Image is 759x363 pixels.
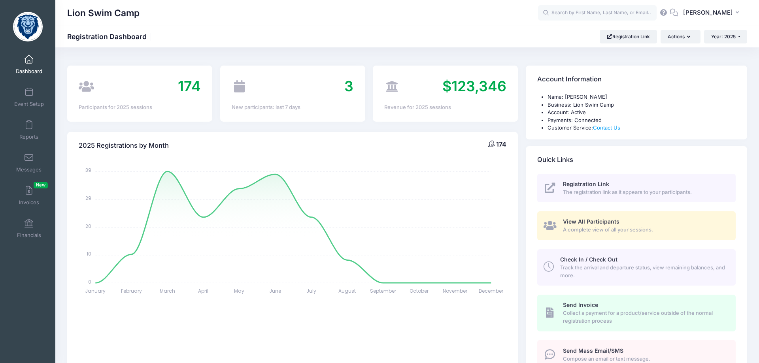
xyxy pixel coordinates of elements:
tspan: September [370,288,397,294]
tspan: June [270,288,281,294]
span: Send Mass Email/SMS [563,347,623,354]
span: A complete view of all your sessions. [563,226,727,234]
a: Financials [10,214,48,242]
input: Search by First Name, Last Name, or Email... [538,5,657,21]
tspan: 20 [86,222,92,229]
tspan: February [121,288,142,294]
h1: Lion Swim Camp [67,4,140,22]
button: Year: 2025 [704,30,747,43]
h4: Quick Links [537,149,573,171]
img: Lion Swim Camp [13,12,43,41]
a: Check In / Check Out Track the arrival and departure status, view remaining balances, and more. [537,249,736,286]
span: Year: 2025 [711,34,736,39]
tspan: 10 [87,250,92,257]
span: Reports [19,134,38,140]
h4: 2025 Registrations by Month [79,134,169,157]
span: 174 [496,140,506,148]
tspan: August [339,288,356,294]
h4: Account Information [537,68,602,91]
span: Collect a payment for a product/service outside of the normal registration process [563,309,727,325]
h1: Registration Dashboard [67,32,153,41]
a: View All Participants A complete view of all your sessions. [537,211,736,240]
span: Invoices [19,199,39,206]
li: Customer Service: [548,124,736,132]
span: 174 [178,77,201,95]
button: [PERSON_NAME] [678,4,747,22]
span: Check In / Check Out [560,256,617,263]
li: Name: [PERSON_NAME] [548,93,736,101]
span: Send Invoice [563,301,598,308]
tspan: 39 [86,167,92,173]
span: 3 [344,77,353,95]
span: The registration link as it appears to your participants. [563,188,727,196]
tspan: December [479,288,504,294]
tspan: May [234,288,245,294]
tspan: November [443,288,468,294]
span: Dashboard [16,68,42,75]
span: Track the arrival and departure status, view remaining balances, and more. [560,264,727,279]
div: Revenue for 2025 sessions [384,103,506,111]
span: Event Setup [14,101,44,107]
span: $123,346 [442,77,506,95]
li: Payments: Connected [548,117,736,124]
span: Registration Link [563,181,609,187]
a: Registration Link [600,30,657,43]
span: Financials [17,232,41,239]
button: Actions [661,30,700,43]
a: Dashboard [10,51,48,78]
li: Business: Lion Swim Camp [548,101,736,109]
a: Messages [10,149,48,177]
span: Compose an email or text message. [563,355,727,363]
a: Contact Us [593,124,620,131]
tspan: October [410,288,429,294]
a: Event Setup [10,83,48,111]
tspan: July [306,288,316,294]
span: New [34,182,48,188]
tspan: January [85,288,106,294]
tspan: March [160,288,175,294]
a: Registration Link The registration link as it appears to your participants. [537,174,736,203]
span: Messages [16,166,42,173]
span: View All Participants [563,218,619,225]
div: Participants for 2025 sessions [79,103,201,111]
tspan: 29 [86,195,92,201]
a: InvoicesNew [10,182,48,209]
a: Send Invoice Collect a payment for a product/service outside of the normal registration process [537,295,736,331]
span: [PERSON_NAME] [683,8,733,17]
li: Account: Active [548,109,736,117]
div: New participants: last 7 days [232,103,354,111]
a: Reports [10,116,48,144]
tspan: 0 [89,278,92,285]
tspan: April [198,288,209,294]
